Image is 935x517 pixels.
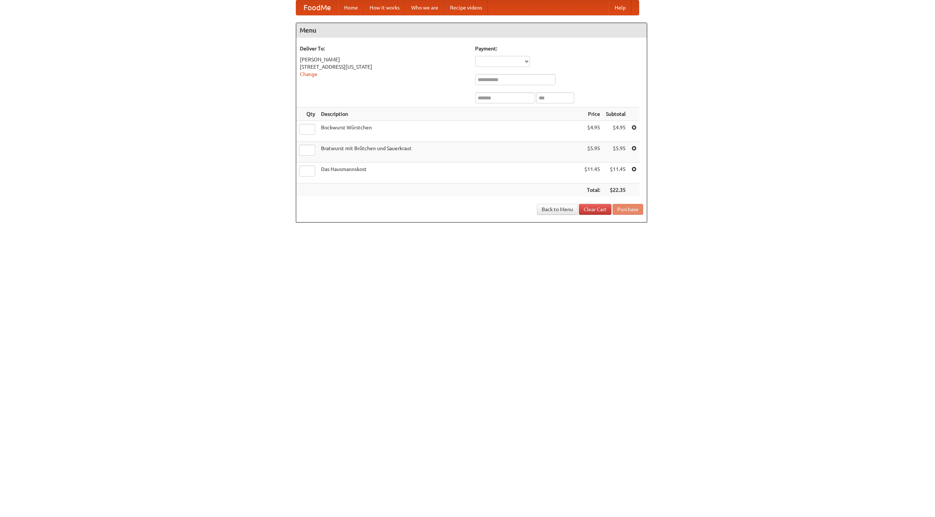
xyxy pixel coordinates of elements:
[581,107,603,121] th: Price
[475,45,643,52] h5: Payment:
[338,0,364,15] a: Home
[581,142,603,163] td: $5.95
[300,71,317,77] a: Change
[537,204,578,215] a: Back to Menu
[609,0,631,15] a: Help
[603,183,629,197] th: $22.35
[603,142,629,163] td: $5.95
[300,56,468,63] div: [PERSON_NAME]
[612,204,643,215] button: Purchase
[296,107,318,121] th: Qty
[318,142,581,163] td: Bratwurst mit Brötchen und Sauerkraut
[603,107,629,121] th: Subtotal
[444,0,488,15] a: Recipe videos
[581,121,603,142] td: $4.95
[581,183,603,197] th: Total:
[364,0,405,15] a: How it works
[296,23,647,38] h4: Menu
[603,163,629,183] td: $11.45
[603,121,629,142] td: $4.95
[318,163,581,183] td: Das Hausmannskost
[318,121,581,142] td: Bockwurst Würstchen
[579,204,611,215] a: Clear Cart
[300,45,468,52] h5: Deliver To:
[296,0,338,15] a: FoodMe
[405,0,444,15] a: Who we are
[300,63,468,71] div: [STREET_ADDRESS][US_STATE]
[318,107,581,121] th: Description
[581,163,603,183] td: $11.45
